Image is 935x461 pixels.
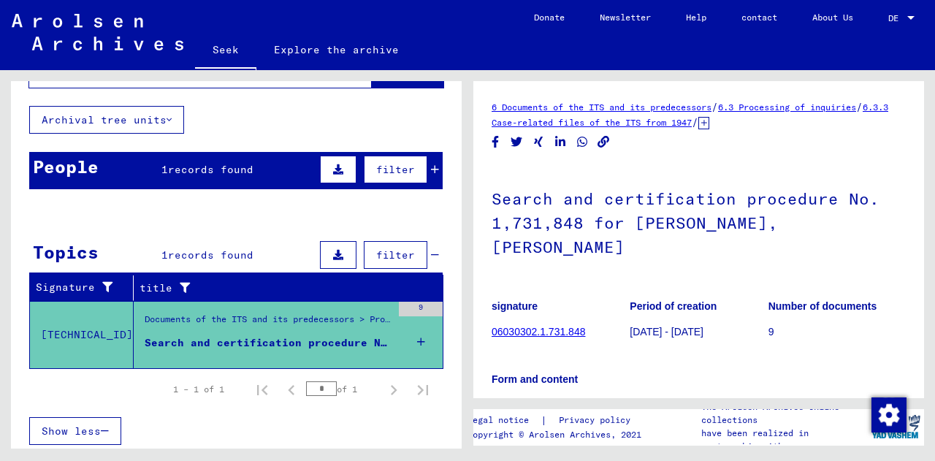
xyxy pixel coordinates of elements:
div: Signature [36,276,137,300]
div: title [140,276,429,300]
font: 1 – 1 of 1 [173,384,224,395]
font: Explore the archive [274,43,399,56]
button: Share on Twitter [509,133,524,151]
img: yv_logo.png [869,408,923,445]
a: Legal notice [467,413,541,428]
font: filter [376,163,415,176]
font: Show less [42,424,101,438]
font: 1 [161,163,168,176]
button: filter [364,156,427,183]
font: Copyright © Arolsen Archives, 2021 [467,429,641,440]
font: Period of creation [630,300,717,312]
button: Next page [379,375,408,404]
font: / [711,100,718,113]
a: Seek [195,32,256,70]
font: Newsletter [600,12,651,23]
button: Last page [408,375,438,404]
font: Signature [36,281,95,294]
font: 9 [419,302,423,312]
a: Explore the archive [256,32,416,67]
font: Donate [534,12,565,23]
button: Copy link [596,133,611,151]
font: About Us [812,12,853,23]
font: Search and certification procedure No. 1,731,848 for [PERSON_NAME], [PERSON_NAME] [145,336,676,349]
font: have been realized in partnership with [701,427,809,452]
button: Share on Facebook [488,133,503,151]
button: Previous page [277,375,306,404]
a: 6 Documents of the ITS and its predecessors [492,102,711,113]
font: | [541,414,547,427]
font: Privacy policy [559,414,630,425]
img: Change consent [871,397,907,433]
a: 6.3 Processing of inquiries [718,102,856,113]
button: Archival tree units [29,106,184,134]
button: Share on Xing [531,133,546,151]
button: Show less [29,417,121,445]
font: Legal notice [467,414,529,425]
font: [DATE] - [DATE] [630,326,703,338]
font: Search and certification procedure No. 1,731,848 for [PERSON_NAME], [PERSON_NAME] [492,188,879,257]
font: Seek [213,43,239,56]
button: Share on LinkedIn [553,133,568,151]
font: records found [168,163,253,176]
button: First page [248,375,277,404]
a: Privacy policy [547,413,648,428]
font: [TECHNICAL_ID] [41,328,133,341]
font: DE [888,12,898,23]
font: of 1 [337,384,357,395]
a: 06030302.1.731.848 [492,326,585,338]
font: Number of documents [768,300,877,312]
font: People [33,156,99,178]
button: Share on WhatsApp [575,133,590,151]
div: Change consent [871,397,906,432]
font: Archival tree units [42,113,167,126]
font: / [856,100,863,113]
img: Arolsen_neg.svg [12,14,183,50]
font: Help [686,12,706,23]
font: contact [741,12,777,23]
font: Form and content [492,373,578,385]
font: 9 [768,326,774,338]
font: / [692,115,698,129]
button: filter [364,241,427,269]
font: signature [492,300,538,312]
font: filter [376,248,415,262]
font: title [140,281,172,294]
